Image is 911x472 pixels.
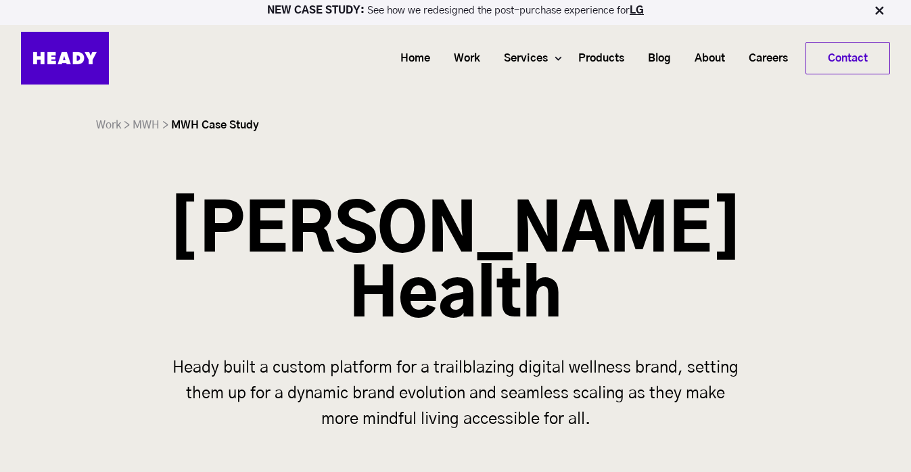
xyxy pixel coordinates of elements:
[487,46,555,71] a: Services
[437,46,487,71] a: Work
[171,115,259,135] li: MWH Case Study
[133,120,168,131] a: MWH >
[96,120,130,131] a: Work >
[561,46,631,71] a: Products
[732,46,795,71] a: Careers
[631,46,678,71] a: Blog
[21,32,109,85] img: Heady_Logo_Web-01 (1)
[122,42,890,74] div: Navigation Menu
[383,46,437,71] a: Home
[806,43,889,74] a: Contact
[678,46,732,71] a: About
[872,4,886,18] img: Close Bar
[267,5,367,16] strong: NEW CASE STUDY:
[6,5,905,16] p: See how we redesigned the post-purchase experience for
[630,5,644,16] a: LG
[168,199,743,329] h1: [PERSON_NAME] Health
[168,355,743,432] p: Heady built a custom platform for a trailblazing digital wellness brand, setting them up for a dy...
